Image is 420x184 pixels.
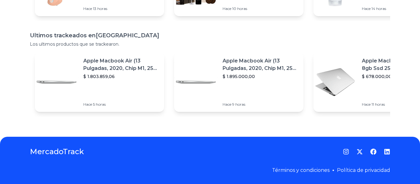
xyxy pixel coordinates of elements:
a: Featured imageApple Macbook Air (13 Pulgadas, 2020, Chip M1, 256 Gb De Ssd, 8 Gb De Ram) - Plata$... [35,52,164,112]
a: Instagram [343,149,349,155]
a: Facebook [370,149,376,155]
a: LinkedIn [384,149,390,155]
img: Featured image [35,60,78,104]
a: Featured imageApple Macbook Air (13 Pulgadas, 2020, Chip M1, 256 Gb De Ssd, 8 Gb De Ram) - Plata$... [174,52,303,112]
h1: Ultimos trackeados en [GEOGRAPHIC_DATA] [30,31,390,40]
a: Términos y condiciones [272,167,330,173]
p: Los ultimos productos que se trackearon. [30,41,390,47]
img: Featured image [313,60,357,104]
a: Política de privacidad [337,167,390,173]
p: Apple Macbook Air (13 Pulgadas, 2020, Chip M1, 256 Gb De Ssd, 8 Gb De Ram) - Plata [83,57,159,72]
p: Hace 10 horas [223,6,298,11]
p: $ 1.803.859,06 [83,73,159,80]
p: Hace 5 horas [83,102,159,107]
img: Featured image [174,60,218,104]
p: Hace 9 horas [223,102,298,107]
a: MercadoTrack [30,147,84,157]
a: Twitter [357,149,363,155]
p: Hace 13 horas [83,6,159,11]
p: $ 1.895.000,00 [223,73,298,80]
p: Apple Macbook Air (13 Pulgadas, 2020, Chip M1, 256 Gb De Ssd, 8 Gb De Ram) - Plata [223,57,298,72]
